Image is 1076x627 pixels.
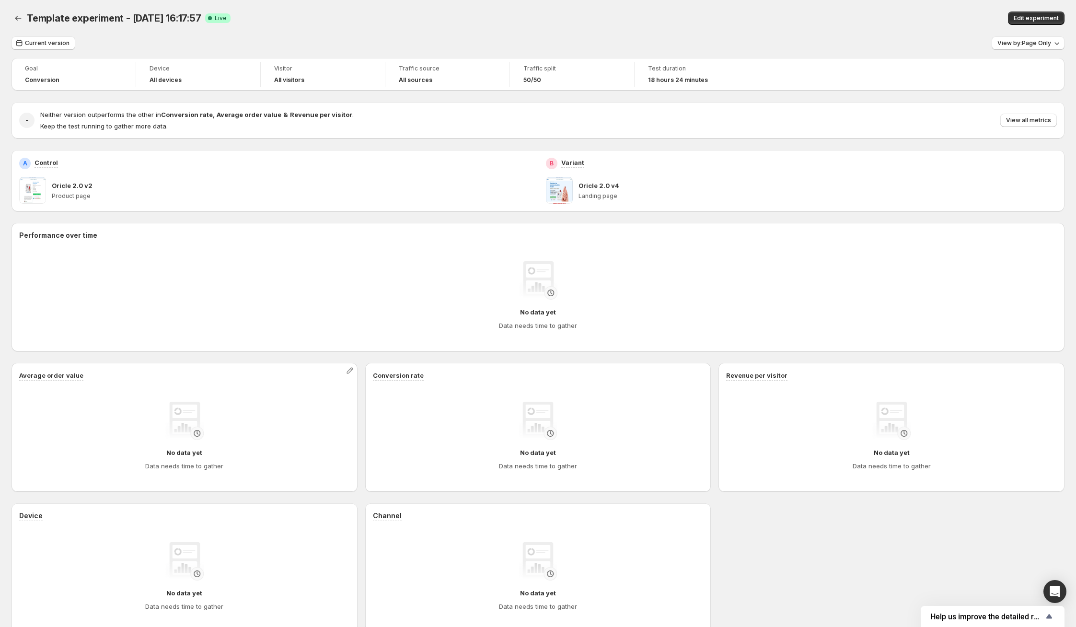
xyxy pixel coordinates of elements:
h2: B [550,160,554,167]
span: Current version [25,39,69,47]
span: View by: Page Only [997,39,1051,47]
button: View by:Page Only [992,36,1064,50]
h3: Device [19,511,43,521]
h4: Data needs time to gather [145,602,223,611]
h4: All sources [399,76,432,84]
button: Show survey - Help us improve the detailed report for A/B campaigns [930,611,1055,622]
h4: All visitors [274,76,304,84]
img: No data yet [872,402,911,440]
p: Control [35,158,58,167]
img: No data yet [165,542,204,581]
h4: No data yet [166,588,202,598]
a: Traffic sourceAll sources [399,64,496,85]
h4: Data needs time to gather [499,321,577,330]
h4: Data needs time to gather [853,461,931,471]
h4: No data yet [874,448,910,457]
span: 18 hours 24 minutes [648,76,708,84]
strong: & [283,111,288,118]
h4: No data yet [166,448,202,457]
h2: - [25,116,29,125]
h4: Data needs time to gather [499,461,577,471]
button: Edit experiment [1008,12,1064,25]
img: No data yet [519,542,557,581]
h4: No data yet [520,448,556,457]
h4: All devices [150,76,182,84]
p: Landing page [578,192,1057,200]
h3: Revenue per visitor [726,371,787,380]
span: Live [215,14,227,22]
button: View all metrics [1000,114,1057,127]
span: Keep the test running to gather more data. [40,122,168,130]
span: Goal [25,65,122,72]
div: Open Intercom Messenger [1043,580,1066,603]
h4: Data needs time to gather [145,461,223,471]
h4: No data yet [520,588,556,598]
button: Back [12,12,25,25]
a: GoalConversion [25,64,122,85]
span: Edit experiment [1014,14,1059,22]
a: DeviceAll devices [150,64,247,85]
img: Oricle 2.0 v4 [546,177,573,204]
strong: Conversion rate [161,111,213,118]
span: Neither version outperforms the other in . [40,111,354,118]
h4: Data needs time to gather [499,602,577,611]
img: Oricle 2.0 v2 [19,177,46,204]
strong: , [213,111,215,118]
span: Test duration [648,65,746,72]
span: 50/50 [523,76,541,84]
p: Variant [561,158,584,167]
span: Help us improve the detailed report for A/B campaigns [930,612,1043,621]
span: Device [150,65,247,72]
span: Traffic source [399,65,496,72]
h4: No data yet [520,307,556,317]
button: Current version [12,36,75,50]
img: No data yet [165,402,204,440]
p: Oricle 2.0 v4 [578,181,619,190]
span: Template experiment - [DATE] 16:17:57 [27,12,201,24]
img: No data yet [519,261,557,300]
span: Visitor [274,65,371,72]
h3: Average order value [19,371,83,380]
span: Conversion [25,76,59,84]
h2: A [23,160,27,167]
p: Oricle 2.0 v2 [52,181,93,190]
a: Traffic split50/50 [523,64,621,85]
h3: Channel [373,511,402,521]
span: View all metrics [1006,116,1051,124]
a: Test duration18 hours 24 minutes [648,64,746,85]
a: VisitorAll visitors [274,64,371,85]
strong: Revenue per visitor [290,111,352,118]
p: Product page [52,192,530,200]
h3: Conversion rate [373,371,424,380]
img: No data yet [519,402,557,440]
strong: Average order value [217,111,281,118]
span: Traffic split [523,65,621,72]
h2: Performance over time [19,231,1057,240]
